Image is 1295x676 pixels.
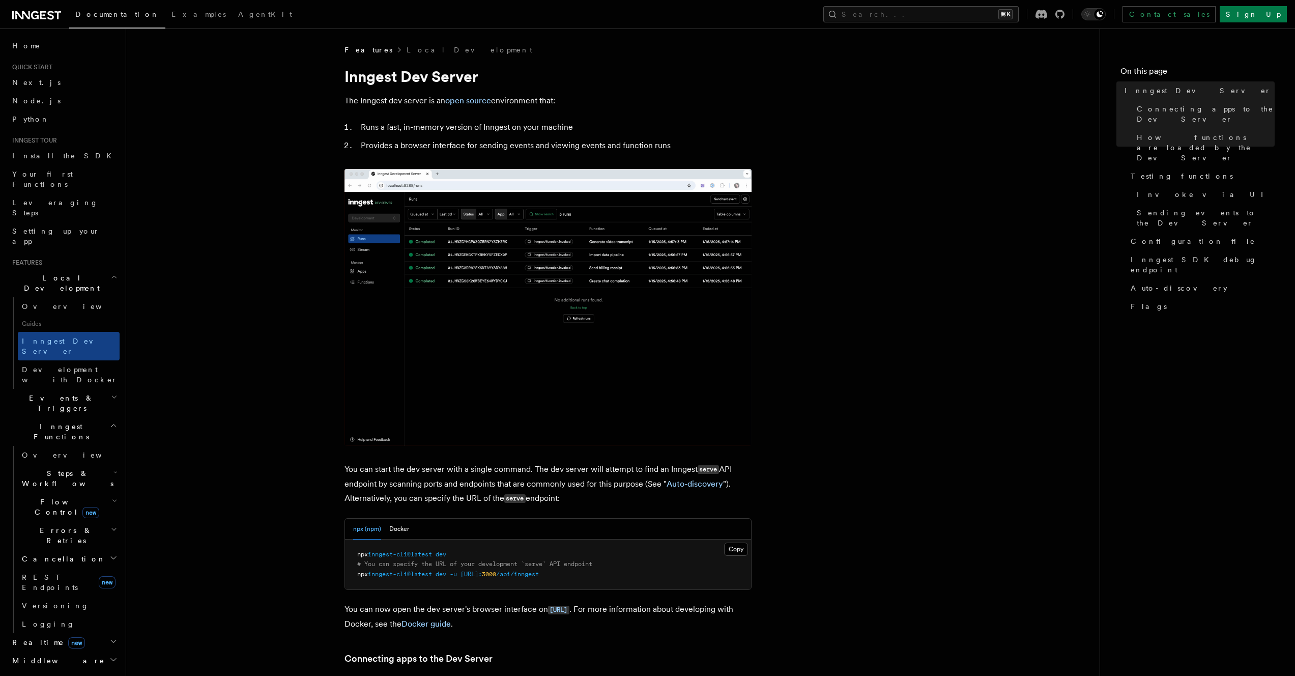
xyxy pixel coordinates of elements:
a: Connecting apps to the Dev Server [344,652,493,666]
button: Local Development [8,269,120,297]
p: You can start the dev server with a single command. The dev server will attempt to find an Innges... [344,462,752,506]
span: inngest-cli@latest [368,571,432,578]
a: Overview [18,297,120,316]
span: Errors & Retries [18,525,110,546]
span: Logging [22,620,75,628]
span: Inngest SDK debug endpoint [1131,255,1275,275]
span: Setting up your app [12,227,100,245]
button: Realtimenew [8,633,120,652]
button: Toggle dark mode [1081,8,1106,20]
h1: Inngest Dev Server [344,67,752,86]
button: Copy [724,543,748,556]
button: Events & Triggers [8,389,120,417]
span: How functions are loaded by the Dev Server [1137,132,1275,163]
span: Auto-discovery [1131,283,1227,293]
span: Cancellation [18,554,106,564]
span: Events & Triggers [8,393,111,413]
span: Invoke via UI [1137,189,1272,200]
span: Python [12,115,49,123]
span: Configuration file [1131,236,1255,246]
span: Leveraging Steps [12,199,98,217]
a: Local Development [407,45,532,55]
span: npx [357,571,368,578]
a: Contact sales [1123,6,1216,22]
a: REST Endpointsnew [18,568,120,597]
a: Versioning [18,597,120,615]
a: Auto-discovery [667,479,723,489]
span: Documentation [75,10,159,18]
span: Guides [18,316,120,332]
a: Setting up your app [8,222,120,250]
span: new [82,507,99,518]
button: Docker [389,519,409,540]
div: Local Development [8,297,120,389]
span: Home [12,41,41,51]
a: Python [8,110,120,128]
a: Flags [1127,297,1275,316]
span: dev [436,551,446,558]
a: Inngest Dev Server [18,332,120,360]
button: Errors & Retries [18,521,120,550]
button: Middleware [8,652,120,670]
a: open source [445,96,491,105]
button: Search...⌘K [823,6,1019,22]
code: serve [698,465,719,474]
div: Inngest Functions [8,446,120,633]
span: Flow Control [18,497,112,517]
span: Install the SDK [12,152,118,160]
a: Node.js [8,92,120,110]
a: Testing functions [1127,167,1275,185]
span: Your first Functions [12,170,73,188]
code: serve [504,494,526,503]
span: 3000 [482,571,496,578]
span: Overview [22,302,127,311]
span: AgentKit [238,10,292,18]
a: [URL] [548,604,569,614]
button: Flow Controlnew [18,493,120,521]
span: Realtime [8,637,85,647]
span: Inngest tour [8,136,57,145]
span: Inngest Dev Server [1125,86,1271,96]
span: Flags [1131,301,1167,312]
a: Docker guide [401,619,451,629]
span: new [99,576,116,588]
a: Your first Functions [8,165,120,193]
span: [URL]: [461,571,482,578]
a: Inngest Dev Server [1120,81,1275,100]
a: AgentKit [232,3,298,27]
button: Cancellation [18,550,120,568]
span: npx [357,551,368,558]
span: inngest-cli@latest [368,551,432,558]
a: Connecting apps to the Dev Server [1133,100,1275,128]
a: Development with Docker [18,360,120,389]
span: Features [8,259,42,267]
a: Configuration file [1127,232,1275,250]
span: Local Development [8,273,111,293]
a: Install the SDK [8,147,120,165]
span: Versioning [22,602,89,610]
a: Sending events to the Dev Server [1133,204,1275,232]
span: Node.js [12,97,61,105]
span: # You can specify the URL of your development `serve` API endpoint [357,560,592,568]
span: Sending events to the Dev Server [1137,208,1275,228]
a: How functions are loaded by the Dev Server [1133,128,1275,167]
span: Steps & Workflows [18,468,113,489]
button: npx (npm) [353,519,381,540]
a: Next.js [8,73,120,92]
img: Dev Server Demo [344,169,752,446]
span: Inngest Dev Server [22,337,109,355]
kbd: ⌘K [998,9,1013,19]
span: Inngest Functions [8,421,110,442]
a: Documentation [69,3,165,29]
code: [URL] [548,606,569,614]
span: Overview [22,451,127,459]
span: /api/inngest [496,571,539,578]
span: Next.js [12,78,61,87]
span: Connecting apps to the Dev Server [1137,104,1275,124]
a: Sign Up [1220,6,1287,22]
li: Runs a fast, in-memory version of Inngest on your machine [358,120,752,134]
span: Quick start [8,63,52,71]
p: You can now open the dev server's browser interface on . For more information about developing wi... [344,602,752,631]
button: Inngest Functions [8,417,120,446]
span: Middleware [8,656,105,666]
